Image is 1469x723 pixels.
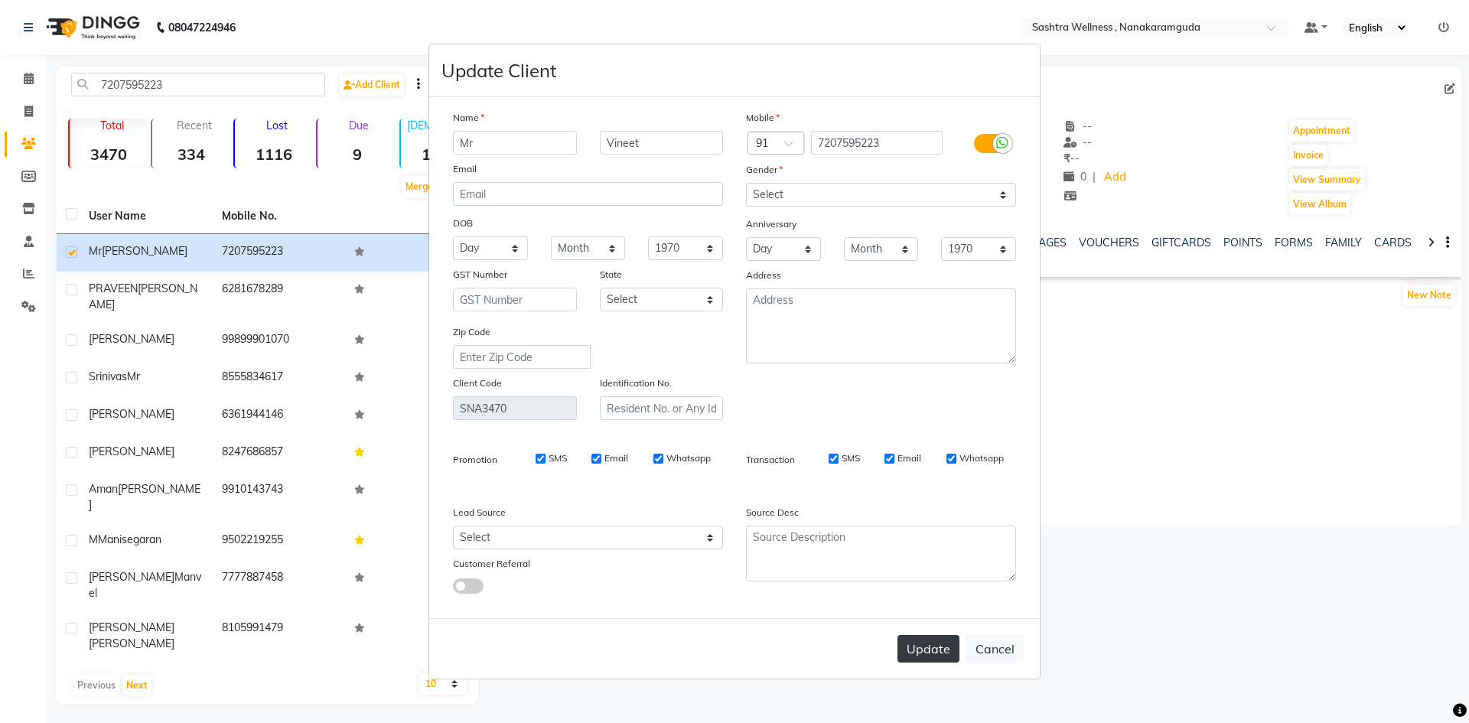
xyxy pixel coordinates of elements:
[600,268,622,282] label: State
[811,131,943,155] input: Mobile
[453,268,507,282] label: GST Number
[897,451,921,465] label: Email
[966,634,1024,663] button: Cancel
[453,557,530,571] label: Customer Referral
[441,57,556,84] h4: Update Client
[897,635,959,663] button: Update
[600,376,672,390] label: Identification No.
[453,396,577,420] input: Client Code
[666,451,711,465] label: Whatsapp
[842,451,860,465] label: SMS
[746,111,780,125] label: Mobile
[746,269,781,282] label: Address
[453,162,477,176] label: Email
[453,453,497,467] label: Promotion
[746,453,795,467] label: Transaction
[453,217,473,230] label: DOB
[453,111,484,125] label: Name
[746,163,783,177] label: Gender
[453,376,502,390] label: Client Code
[453,288,577,311] input: GST Number
[604,451,628,465] label: Email
[453,182,723,206] input: Email
[600,131,724,155] input: Last Name
[959,451,1004,465] label: Whatsapp
[600,396,724,420] input: Resident No. or Any Id
[746,217,796,231] label: Anniversary
[746,506,799,519] label: Source Desc
[453,131,577,155] input: First Name
[453,325,490,339] label: Zip Code
[453,345,591,369] input: Enter Zip Code
[549,451,567,465] label: SMS
[453,506,506,519] label: Lead Source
